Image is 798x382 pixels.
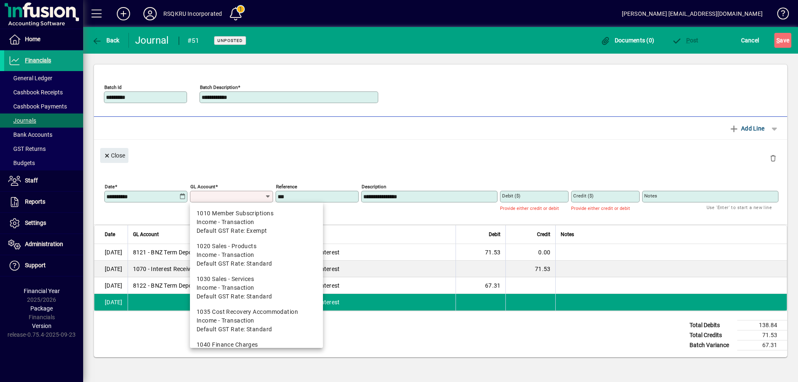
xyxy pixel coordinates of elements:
span: Default GST Rate: Exempt [197,227,267,235]
span: Documents (0) [600,37,654,44]
span: Package [30,305,53,312]
td: 138.84 [737,320,787,330]
td: TDP 004 Interest [289,294,456,311]
mat-label: Description [362,184,386,190]
span: ost [672,37,699,44]
mat-label: Batch Id [104,84,122,90]
mat-option: 1030 Sales - Services [190,271,323,304]
td: 67.31 [456,277,505,294]
span: Income - Transaction [197,316,254,325]
span: Home [25,36,40,42]
span: Cashbook Receipts [8,89,63,96]
td: TDP 003 Interest [289,261,456,277]
a: Budgets [4,156,83,170]
span: Support [25,262,46,269]
td: Total Debits [685,320,737,330]
span: Financials [25,57,51,64]
mat-label: Batch Description [200,84,238,90]
a: Journals [4,113,83,128]
span: Cashbook Payments [8,103,67,110]
span: S [776,37,780,44]
td: 67.31 [737,340,787,350]
span: Financial Year [24,288,60,294]
span: 8122 - BNZ Term Deposit 04 (Ex Fundraising) [133,281,253,290]
span: Unposted [217,38,243,43]
button: Add [110,6,137,21]
span: Cancel [741,34,759,47]
div: 1040 Finance Charges [197,340,316,349]
span: Notes [561,230,574,239]
button: Back [90,33,122,48]
span: Default GST Rate: Standard [197,325,272,334]
a: Administration [4,234,83,255]
span: P [686,37,690,44]
span: 8121 - BNZ Term Deposit 03 (Ex On Call) [133,248,240,256]
a: GST Returns [4,142,83,156]
a: Staff [4,170,83,191]
td: TDP 003 Interest [289,244,456,261]
mat-hint: Use 'Enter' to start a new line [707,202,772,212]
app-page-header-button: Back [83,33,129,48]
button: Delete [763,148,783,168]
a: Cashbook Receipts [4,85,83,99]
td: Batch Variance [685,340,737,350]
mat-option: 1010 Member Subscriptions [190,206,323,239]
span: GST Returns [8,145,46,152]
a: Home [4,29,83,50]
button: Close [100,148,128,163]
a: Cashbook Payments [4,99,83,113]
span: Income - Transaction [197,283,254,292]
button: Save [774,33,791,48]
mat-label: Notes [644,193,657,199]
td: [DATE] [94,261,128,277]
mat-label: GL Account [190,184,215,190]
div: 1035 Cost Recovery Accommodation [197,308,316,316]
div: #51 [187,34,199,47]
span: Debit [489,230,500,239]
td: [DATE] [94,294,128,311]
td: 71.53 [737,330,787,340]
span: Default GST Rate: Standard [197,292,272,301]
button: Post [670,33,701,48]
button: Documents (0) [598,33,656,48]
span: GL Account [133,230,159,239]
div: 1020 Sales - Products [197,242,316,251]
mat-label: Credit ($) [573,193,594,199]
div: [PERSON_NAME] [EMAIL_ADDRESS][DOMAIN_NAME] [622,7,763,20]
span: Staff [25,177,38,184]
td: [DATE] [94,244,128,261]
div: Journal [135,34,170,47]
mat-label: Reference [276,184,297,190]
span: Reports [25,198,45,205]
span: Settings [25,219,46,226]
span: Journals [8,117,36,124]
td: 71.53 [456,244,505,261]
div: 1010 Member Subscriptions [197,209,316,218]
span: Back [92,37,120,44]
a: Knowledge Base [771,2,788,29]
span: Default GST Rate: Standard [197,259,272,268]
td: 0.00 [505,244,555,261]
a: Support [4,255,83,276]
span: Budgets [8,160,35,166]
td: 71.53 [505,261,555,277]
span: ave [776,34,789,47]
span: Version [32,323,52,329]
mat-option: 1040 Finance Charges [190,337,323,370]
app-page-header-button: Delete [763,154,783,162]
td: [DATE] [94,277,128,294]
td: Total Credits [685,330,737,340]
mat-option: 1035 Cost Recovery Accommodation [190,304,323,337]
a: Settings [4,213,83,234]
span: Administration [25,241,63,247]
span: Bank Accounts [8,131,52,138]
span: Credit [537,230,550,239]
span: General Ledger [8,75,52,81]
button: Cancel [739,33,761,48]
span: Date [105,230,115,239]
mat-label: Date [105,184,115,190]
button: Profile [137,6,163,21]
span: Income - Transaction [197,218,254,227]
a: General Ledger [4,71,83,85]
mat-option: 1020 Sales - Products [190,239,323,271]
